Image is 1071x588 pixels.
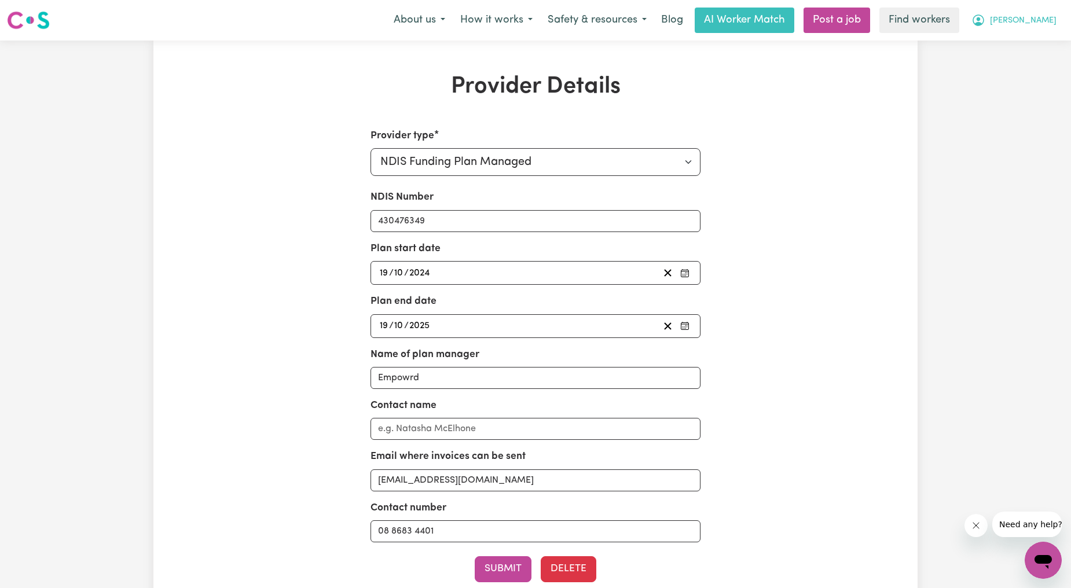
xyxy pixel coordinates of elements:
[990,14,1057,27] span: [PERSON_NAME]
[409,318,431,334] input: ----
[540,8,654,32] button: Safety & resources
[371,128,434,144] label: Provider type
[394,318,404,334] input: --
[394,265,404,281] input: --
[453,8,540,32] button: How it works
[7,8,70,17] span: Need any help?
[992,512,1062,537] iframe: Message from company
[371,190,434,205] label: NDIS Number
[371,418,701,440] input: e.g. Natasha McElhone
[404,321,409,331] span: /
[371,520,701,542] input: e.g. 0412 345 678
[389,321,394,331] span: /
[964,8,1064,32] button: My Account
[371,398,437,413] label: Contact name
[475,556,531,582] button: Submit
[371,367,701,389] input: e.g. MyPlanManager Pty. Ltd.
[371,241,441,256] label: Plan start date
[371,501,446,516] label: Contact number
[659,318,677,334] button: Clear plan end date
[371,469,701,491] input: e.g. nat.mc@myplanmanager.com.au
[379,265,389,281] input: --
[409,265,431,281] input: ----
[371,210,701,232] input: Enter your NDIS number
[804,8,870,33] a: Post a job
[371,347,479,362] label: Name of plan manager
[879,8,959,33] a: Find workers
[1025,542,1062,579] iframe: Button to launch messaging window
[654,8,690,33] a: Blog
[404,268,409,278] span: /
[695,8,794,33] a: AI Worker Match
[389,268,394,278] span: /
[379,318,389,334] input: --
[964,514,988,537] iframe: Close message
[541,556,596,582] button: Delete
[371,449,526,464] label: Email where invoices can be sent
[288,73,783,101] h1: Provider Details
[371,294,437,309] label: Plan end date
[386,8,453,32] button: About us
[7,10,50,31] img: Careseekers logo
[677,265,693,281] button: Pick your plan start date
[7,7,50,34] a: Careseekers logo
[677,318,693,334] button: Pick your plan end date
[659,265,677,281] button: Clear plan start date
